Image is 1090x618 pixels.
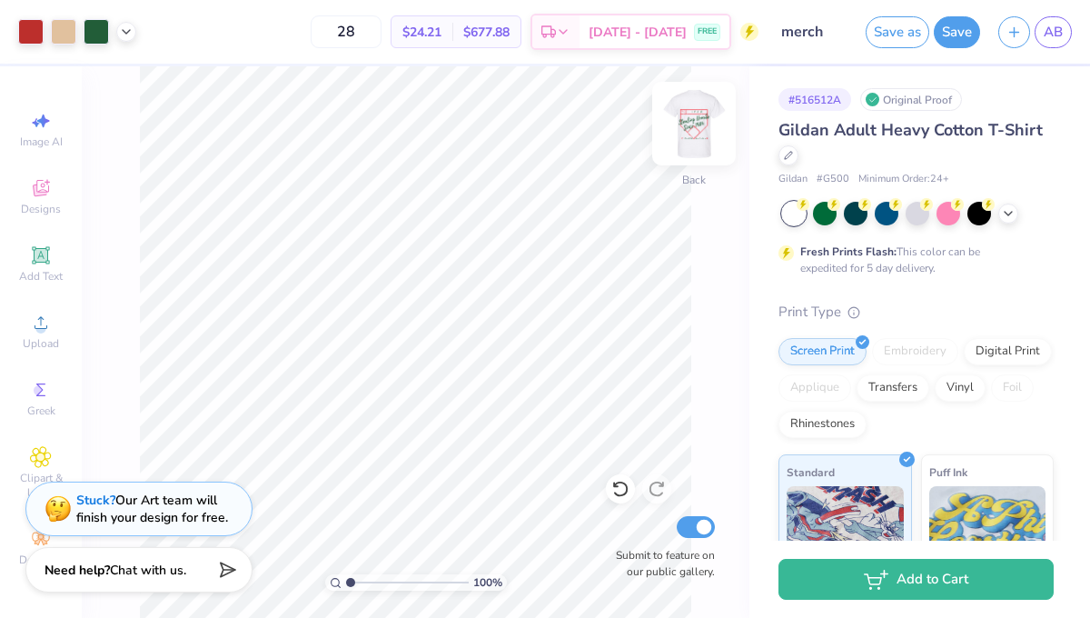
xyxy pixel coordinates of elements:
[778,374,851,402] div: Applique
[778,302,1054,323] div: Print Type
[27,404,55,418] span: Greek
[778,88,851,111] div: # 516512A
[1035,16,1072,48] a: AB
[1044,22,1063,43] span: AB
[19,553,63,567] span: Decorate
[929,463,967,482] span: Puff Ink
[658,87,730,160] img: Back
[817,172,849,187] span: # G500
[768,14,857,50] input: Untitled Design
[800,244,897,259] strong: Fresh Prints Flash:
[311,15,381,48] input: – –
[76,492,228,526] div: Our Art team will finish your design for free.
[778,411,867,438] div: Rhinestones
[778,559,1054,600] button: Add to Cart
[778,338,867,365] div: Screen Print
[23,336,59,351] span: Upload
[964,338,1052,365] div: Digital Print
[872,338,958,365] div: Embroidery
[20,135,63,149] span: Image AI
[778,172,808,187] span: Gildan
[857,374,929,402] div: Transfers
[800,244,1024,276] div: This color can be expedited for 5 day delivery.
[698,25,717,38] span: FREE
[991,374,1034,402] div: Foil
[45,562,110,579] strong: Need help?
[463,23,510,42] span: $677.88
[473,574,502,591] span: 100 %
[935,374,986,402] div: Vinyl
[76,492,115,509] strong: Stuck?
[110,562,186,579] span: Chat with us.
[21,202,61,216] span: Designs
[860,88,962,111] div: Original Proof
[402,23,441,42] span: $24.21
[682,172,706,188] div: Back
[866,16,929,48] button: Save as
[606,547,715,580] label: Submit to feature on our public gallery.
[19,269,63,284] span: Add Text
[778,119,1043,141] span: Gildan Adult Heavy Cotton T-Shirt
[929,486,1046,577] img: Puff Ink
[858,172,949,187] span: Minimum Order: 24 +
[787,486,904,577] img: Standard
[787,463,835,482] span: Standard
[934,16,980,48] button: Save
[9,471,73,500] span: Clipart & logos
[589,23,687,42] span: [DATE] - [DATE]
